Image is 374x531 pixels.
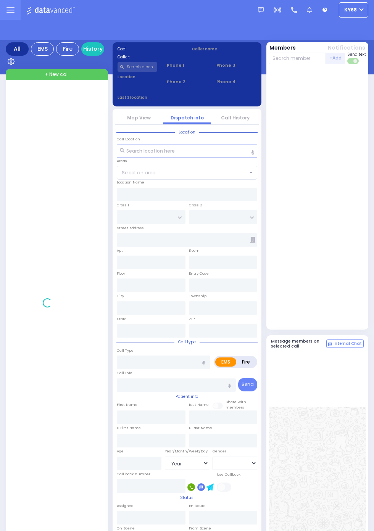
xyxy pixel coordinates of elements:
[236,357,256,367] label: Fire
[117,203,129,208] label: Cross 1
[117,248,123,253] label: Apt
[258,7,264,13] img: message.svg
[117,180,144,185] label: Location Name
[226,405,244,410] span: members
[213,449,226,454] label: Gender
[328,343,332,346] img: comment-alt.png
[117,471,150,477] label: Call back number
[118,54,182,60] label: Caller:
[221,114,250,121] a: Call History
[215,357,236,367] label: EMS
[328,44,365,52] button: Notifications
[117,145,257,158] input: Search location here
[217,472,240,477] label: Use Callback
[189,526,211,531] label: From Scene
[271,339,327,349] h5: Message members on selected call
[117,225,144,231] label: Street Address
[189,271,209,276] label: Entry Code
[118,95,187,100] label: Last 3 location
[45,71,69,78] span: + New call
[117,526,135,531] label: On Scene
[347,51,366,57] span: Send text
[167,62,207,69] span: Phone 1
[117,293,124,299] label: City
[189,503,206,508] label: En Route
[117,503,134,508] label: Assigned
[189,402,209,407] label: Last Name
[165,449,210,454] div: Year/Month/Week/Day
[31,42,54,56] div: EMS
[171,114,204,121] a: Dispatch info
[216,62,256,69] span: Phone 3
[176,495,197,500] span: Status
[117,137,140,142] label: Call Location
[172,394,202,399] span: Patient info
[118,74,158,80] label: Location
[127,114,151,121] a: Map View
[118,46,182,52] label: Cad:
[189,425,212,431] label: P Last Name
[189,293,206,299] label: Township
[269,53,326,64] input: Search member
[269,44,296,52] button: Members
[175,129,199,135] span: Location
[347,57,359,65] label: Turn off text
[339,2,368,18] button: ky68
[26,5,77,15] img: Logo
[189,248,200,253] label: Room
[334,341,362,346] span: Internal Chat
[167,79,207,85] span: Phone 2
[216,79,256,85] span: Phone 4
[189,316,195,322] label: ZIP
[117,348,134,353] label: Call Type
[122,169,156,176] span: Select an area
[81,42,104,56] a: History
[6,42,29,56] div: All
[56,42,79,56] div: Fire
[117,158,127,164] label: Areas
[117,271,125,276] label: Floor
[344,6,357,13] span: ky68
[226,399,246,404] small: Share with
[117,316,127,322] label: State
[238,378,257,391] button: Send
[117,425,141,431] label: P First Name
[117,449,124,454] label: Age
[189,203,202,208] label: Cross 2
[250,237,255,243] span: Other building occupants
[117,370,132,376] label: Call Info
[117,402,137,407] label: First Name
[118,62,158,72] input: Search a contact
[326,340,364,348] button: Internal Chat
[192,46,257,52] label: Caller name
[174,339,200,345] span: Call type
